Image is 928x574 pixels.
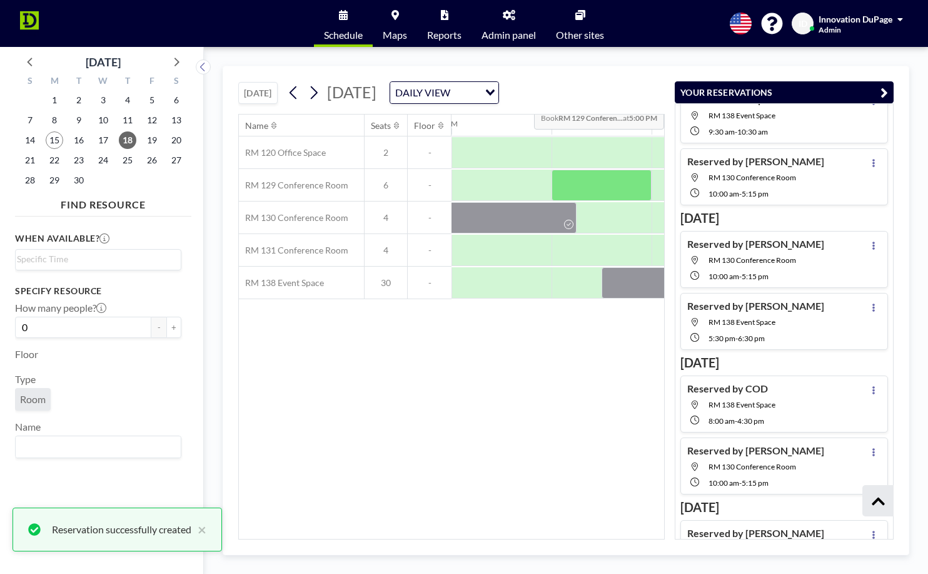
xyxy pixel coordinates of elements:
span: 2 [365,147,407,158]
span: Book at [534,105,664,130]
span: - [739,189,742,198]
span: Admin panel [482,30,536,40]
span: RM 131 Conference Room [239,245,348,256]
span: - [408,245,451,256]
h3: [DATE] [680,210,888,226]
div: F [139,74,164,90]
span: Monday, September 15, 2025 [46,131,63,149]
span: Monday, September 8, 2025 [46,111,63,129]
span: Friday, September 5, 2025 [143,91,161,109]
span: Sunday, September 7, 2025 [21,111,39,129]
span: 10:00 AM [709,272,739,281]
span: 30 [365,277,407,289]
h3: [DATE] [680,355,888,371]
button: YOUR RESERVATIONS [675,81,894,103]
span: RM 120 Office Space [239,147,326,158]
input: Search for option [454,85,478,101]
span: RM 138 Event Space [709,111,775,120]
span: 6:30 PM [738,334,765,343]
div: S [164,74,188,90]
span: DAILY VIEW [393,85,453,101]
h4: Reserved by [PERSON_NAME] [687,238,824,250]
div: Search for option [16,436,181,458]
span: - [408,277,451,289]
b: 5:00 PM [629,113,657,123]
span: Wednesday, September 3, 2025 [94,91,112,109]
button: - [151,317,166,338]
span: - [739,272,742,281]
div: Reservation successfully created [52,522,191,537]
span: 4:30 PM [737,416,764,426]
h4: Reserved by [PERSON_NAME] [687,527,824,540]
input: Search for option [17,439,174,455]
h3: [DATE] [680,500,888,515]
span: 4 [365,245,407,256]
span: Saturday, September 27, 2025 [168,151,185,169]
div: Seats [371,120,391,131]
span: 5:15 PM [742,478,769,488]
span: Saturday, September 6, 2025 [168,91,185,109]
span: Innovation DuPage [819,14,892,24]
input: Search for option [17,252,174,266]
div: M [43,74,67,90]
button: + [166,317,181,338]
h4: FIND RESOURCE [15,193,191,211]
span: - [735,127,737,136]
div: Name [245,120,268,131]
span: Schedule [324,30,363,40]
span: Reports [427,30,461,40]
span: Sunday, September 21, 2025 [21,151,39,169]
span: Maps [383,30,407,40]
span: Thursday, September 4, 2025 [119,91,136,109]
label: Floor [15,348,38,361]
div: S [18,74,43,90]
img: organization-logo [20,11,39,36]
button: [DATE] [238,82,278,104]
h4: Reserved by [PERSON_NAME] [687,444,824,457]
span: Admin [819,25,841,34]
span: 5:15 PM [742,189,769,198]
span: Friday, September 26, 2025 [143,151,161,169]
div: T [67,74,91,90]
div: W [91,74,116,90]
span: 8:00 AM [709,416,735,426]
span: - [735,334,738,343]
span: RM 130 Conference Room [239,212,348,223]
div: [DATE] [86,53,121,71]
span: RM 138 Event Space [709,317,775,327]
label: How many people? [15,302,106,314]
span: - [408,180,451,191]
span: Thursday, September 25, 2025 [119,151,136,169]
h4: Reserved by [PERSON_NAME] [687,155,824,168]
h4: Reserved by COD [687,382,768,395]
span: 6 [365,180,407,191]
span: Tuesday, September 30, 2025 [70,172,88,189]
b: RM 129 Conferen... [558,113,623,123]
span: Monday, September 29, 2025 [46,172,63,189]
h4: Reserved by [PERSON_NAME] [687,300,824,312]
span: 10:00 AM [709,478,739,488]
span: Saturday, September 20, 2025 [168,131,185,149]
span: - [735,416,737,426]
span: Tuesday, September 2, 2025 [70,91,88,109]
span: RM 130 Conference Room [709,255,796,265]
span: Tuesday, September 16, 2025 [70,131,88,149]
span: RM 130 Conference Room [709,173,796,182]
span: Room [20,393,46,406]
span: 10:00 AM [709,189,739,198]
h3: Specify resource [15,285,181,297]
span: Monday, September 1, 2025 [46,91,63,109]
span: RM 138 Event Space [239,277,324,289]
div: Floor [414,120,435,131]
span: Tuesday, September 23, 2025 [70,151,88,169]
span: 4 [365,212,407,223]
span: Thursday, September 18, 2025 [119,131,136,149]
button: close [191,522,206,537]
span: Monday, September 22, 2025 [46,151,63,169]
span: RM 130 Conference Room [709,462,796,471]
div: Search for option [390,82,498,103]
span: 5:30 PM [709,334,735,343]
span: ID [799,18,807,29]
span: Friday, September 12, 2025 [143,111,161,129]
span: - [739,478,742,488]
